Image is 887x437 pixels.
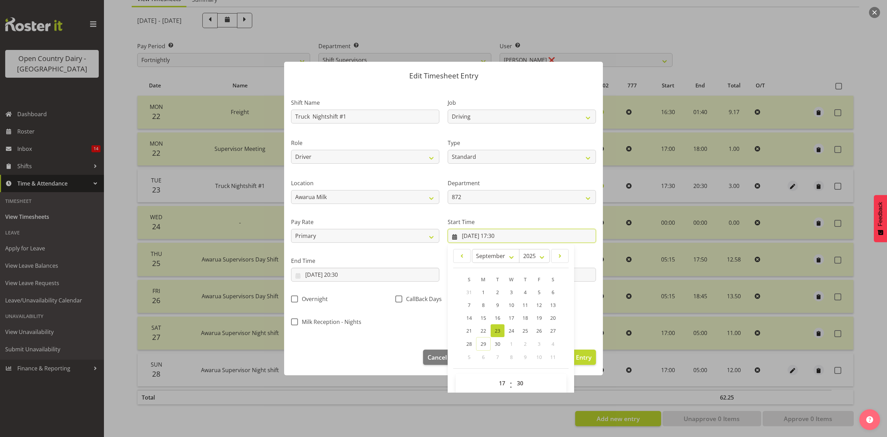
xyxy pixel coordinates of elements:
[298,318,361,325] span: Milk Reception - Nights
[481,341,486,347] span: 29
[496,289,499,295] span: 2
[476,311,491,324] a: 15
[482,354,485,360] span: 6
[291,179,439,187] label: Location
[482,302,485,308] span: 8
[546,299,560,311] a: 13
[491,311,504,324] a: 16
[291,139,439,147] label: Role
[291,98,439,107] label: Shift Name
[481,327,486,334] span: 22
[538,289,541,295] span: 5
[496,302,499,308] span: 9
[504,299,518,311] a: 10
[466,327,472,334] span: 21
[552,341,554,347] span: 4
[536,354,542,360] span: 10
[532,299,546,311] a: 12
[504,286,518,299] a: 3
[552,289,554,295] span: 6
[877,202,884,226] span: Feedback
[524,289,527,295] span: 4
[448,98,596,107] label: Job
[496,276,499,283] span: T
[466,341,472,347] span: 28
[466,289,472,295] span: 31
[509,327,514,334] span: 24
[495,327,500,334] span: 23
[298,295,328,302] span: Overnight
[550,302,556,308] span: 13
[538,341,541,347] span: 3
[518,324,532,337] a: 25
[466,315,472,321] span: 14
[553,353,591,361] span: Update Entry
[491,324,504,337] a: 23
[536,327,542,334] span: 26
[504,311,518,324] a: 17
[462,311,476,324] a: 14
[546,324,560,337] a: 27
[522,315,528,321] span: 18
[532,324,546,337] a: 26
[510,341,513,347] span: 1
[518,286,532,299] a: 4
[481,276,485,283] span: M
[448,179,596,187] label: Department
[495,315,500,321] span: 16
[522,302,528,308] span: 11
[491,337,504,351] a: 30
[546,286,560,299] a: 6
[518,299,532,311] a: 11
[536,302,542,308] span: 12
[462,337,476,351] a: 28
[509,302,514,308] span: 10
[428,353,447,362] span: Cancel
[524,276,527,283] span: T
[448,139,596,147] label: Type
[448,218,596,226] label: Start Time
[462,299,476,311] a: 7
[476,299,491,311] a: 8
[468,276,471,283] span: S
[510,376,512,394] span: :
[532,311,546,324] a: 19
[496,354,499,360] span: 7
[468,354,471,360] span: 5
[546,311,560,324] a: 20
[550,315,556,321] span: 20
[522,327,528,334] span: 25
[518,311,532,324] a: 18
[524,341,527,347] span: 2
[491,286,504,299] a: 2
[874,195,887,242] button: Feedback - Show survey
[291,110,439,123] input: Shift Name
[291,257,439,265] label: End Time
[538,276,540,283] span: F
[509,315,514,321] span: 17
[476,324,491,337] a: 22
[482,289,485,295] span: 1
[504,324,518,337] a: 24
[495,341,500,347] span: 30
[510,354,513,360] span: 8
[536,315,542,321] span: 19
[402,295,442,302] span: CallBack Days
[462,324,476,337] a: 21
[448,229,596,243] input: Click to select...
[491,299,504,311] a: 9
[524,354,527,360] span: 9
[866,416,873,423] img: help-xxl-2.png
[291,268,439,282] input: Click to select...
[476,337,491,351] a: 29
[532,286,546,299] a: 5
[509,276,513,283] span: W
[291,72,596,79] p: Edit Timesheet Entry
[550,354,556,360] span: 11
[423,350,451,365] button: Cancel
[550,327,556,334] span: 27
[552,276,554,283] span: S
[468,302,471,308] span: 7
[291,218,439,226] label: Pay Rate
[481,315,486,321] span: 15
